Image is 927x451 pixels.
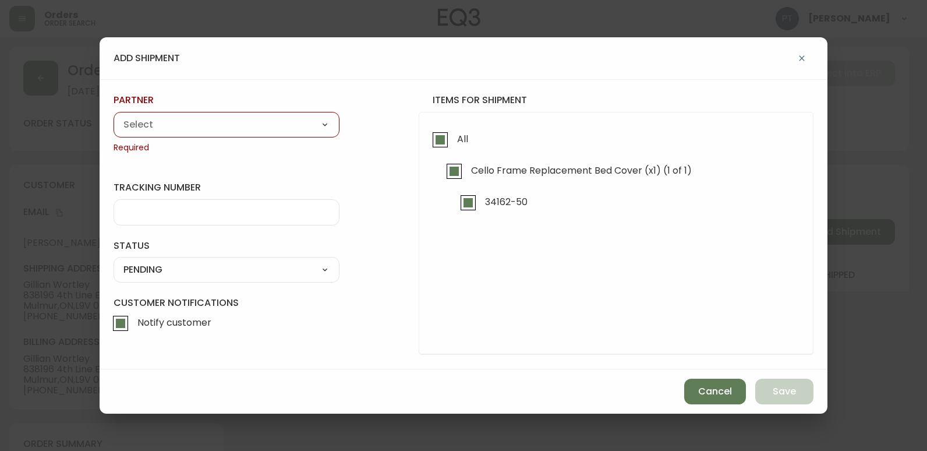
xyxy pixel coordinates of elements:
h4: add shipment [114,52,180,65]
span: Notify customer [137,316,211,329]
label: partner [114,94,339,107]
span: All [457,133,468,145]
label: status [114,239,339,252]
label: Customer Notifications [114,297,339,336]
span: Cello Frame Replacement Bed Cover (x1) (1 of 1) [471,164,692,177]
span: Cancel [698,385,732,398]
h4: items for shipment [419,94,813,107]
label: tracking number [114,181,339,194]
span: Required [114,142,339,154]
button: Cancel [684,379,746,404]
span: 34162-50 [485,196,528,208]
